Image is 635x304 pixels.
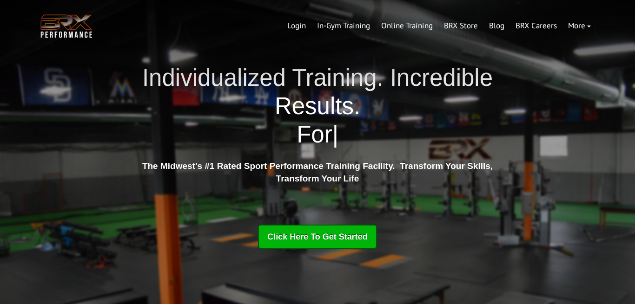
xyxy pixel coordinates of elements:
a: Blog [483,15,510,37]
span: Click Here To Get Started [267,232,368,241]
a: In-Gym Training [311,15,376,37]
a: Login [282,15,311,37]
a: More [562,15,596,37]
strong: The Midwest's #1 Rated Sport Performance Training Facility. Transform Your Skills, Transform Your... [142,161,493,183]
a: Click Here To Get Started [258,225,377,249]
span: For [297,121,332,148]
a: BRX Store [438,15,483,37]
iframe: Chat Widget [589,259,635,304]
a: Online Training [376,15,438,37]
img: BRX Transparent Logo-2 [39,12,94,40]
div: Navigation Menu [282,15,596,37]
h1: Individualized Training. Incredible Results. [139,64,496,149]
a: BRX Careers [510,15,562,37]
span: | [332,121,338,148]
